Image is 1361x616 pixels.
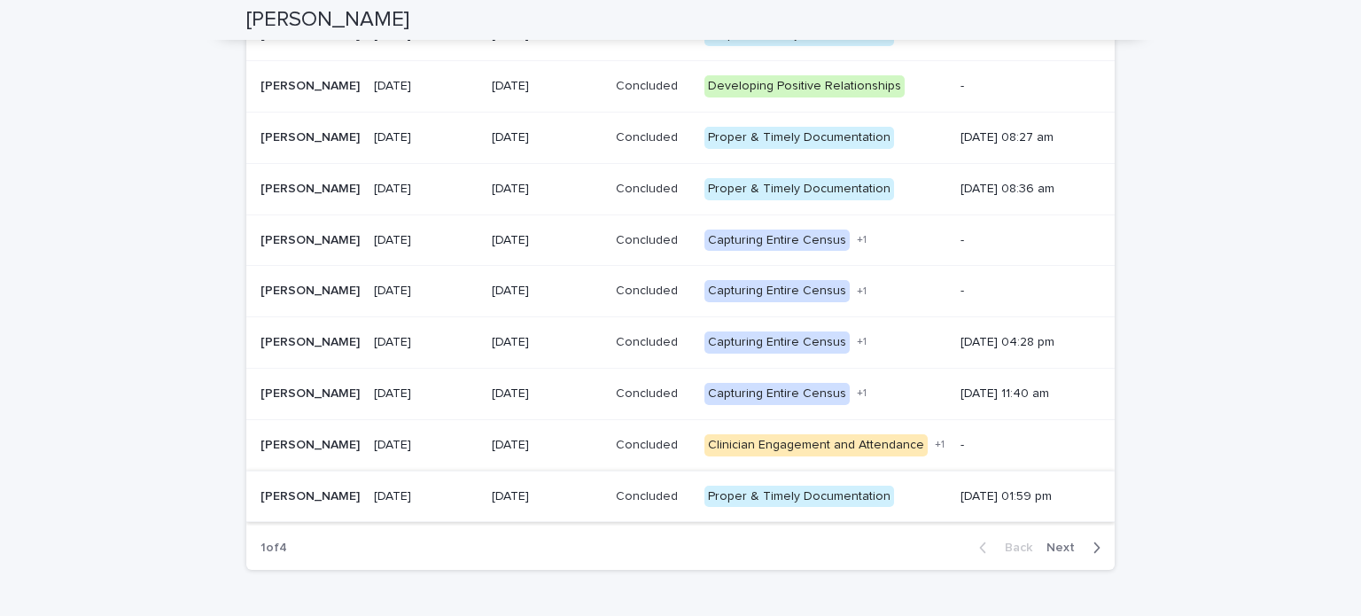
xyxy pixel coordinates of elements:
[704,230,850,252] div: Capturing Entire Census
[261,434,363,453] p: [PERSON_NAME]
[704,280,850,302] div: Capturing Entire Census
[374,130,477,145] p: [DATE]
[374,79,477,94] p: [DATE]
[246,471,1115,522] tr: [PERSON_NAME][PERSON_NAME] [DATE][DATE]ConcludedConcluded Proper & Timely Documentation[DATE] 01:...
[857,337,867,347] span: + 1
[492,182,602,197] p: [DATE]
[1039,540,1115,556] button: Next
[616,486,681,504] p: Concluded
[704,127,894,149] div: Proper & Timely Documentation
[704,331,850,354] div: Capturing Entire Census
[492,284,602,299] p: [DATE]
[246,214,1115,266] tr: [PERSON_NAME][PERSON_NAME] [DATE][DATE]ConcludedConcluded Capturing Entire Census+1-
[492,386,602,402] p: [DATE]
[261,383,363,402] p: [PERSON_NAME]
[374,182,477,197] p: [DATE]
[857,286,867,297] span: + 1
[960,489,1086,504] p: [DATE] 01:59 pm
[704,486,894,508] div: Proper & Timely Documentation
[616,383,681,402] p: Concluded
[616,331,681,350] p: Concluded
[994,542,1032,554] span: Back
[960,182,1086,197] p: [DATE] 08:36 am
[1046,542,1085,554] span: Next
[857,388,867,399] span: + 1
[616,434,681,453] p: Concluded
[960,284,1086,299] p: -
[492,335,602,350] p: [DATE]
[616,230,681,248] p: Concluded
[616,178,681,197] p: Concluded
[261,331,363,350] p: [PERSON_NAME]
[261,127,363,145] p: [PERSON_NAME]
[935,440,945,450] span: + 1
[374,284,477,299] p: [DATE]
[616,75,681,94] p: Concluded
[492,489,602,504] p: [DATE]
[246,526,301,570] p: 1 of 4
[960,233,1086,248] p: -
[246,163,1115,214] tr: [PERSON_NAME][PERSON_NAME] [DATE][DATE]ConcludedConcluded Proper & Timely Documentation[DATE] 08:...
[960,130,1086,145] p: [DATE] 08:27 am
[492,438,602,453] p: [DATE]
[704,75,905,97] div: Developing Positive Relationships
[374,386,477,402] p: [DATE]
[492,233,602,248] p: [DATE]
[960,335,1086,350] p: [DATE] 04:28 pm
[374,438,477,453] p: [DATE]
[492,130,602,145] p: [DATE]
[246,368,1115,419] tr: [PERSON_NAME][PERSON_NAME] [DATE][DATE]ConcludedConcluded Capturing Entire Census+1[DATE] 11:40 am
[246,61,1115,113] tr: [PERSON_NAME][PERSON_NAME] [DATE][DATE]ConcludedConcluded Developing Positive Relationships-
[246,317,1115,369] tr: [PERSON_NAME][PERSON_NAME] [DATE][DATE]ConcludedConcluded Capturing Entire Census+1[DATE] 04:28 pm
[704,383,850,405] div: Capturing Entire Census
[374,489,477,504] p: [DATE]
[261,280,363,299] p: [PERSON_NAME]
[960,79,1086,94] p: -
[261,230,363,248] p: [PERSON_NAME]
[492,79,602,94] p: [DATE]
[261,486,363,504] p: [PERSON_NAME]
[246,112,1115,163] tr: [PERSON_NAME][PERSON_NAME] [DATE][DATE]ConcludedConcluded Proper & Timely Documentation[DATE] 08:...
[246,266,1115,317] tr: [PERSON_NAME][PERSON_NAME] [DATE][DATE]ConcludedConcluded Capturing Entire Census+1-
[960,386,1086,402] p: [DATE] 11:40 am
[960,438,1086,453] p: -
[261,178,363,197] p: [PERSON_NAME]
[857,235,867,246] span: + 1
[616,280,681,299] p: Concluded
[704,434,928,456] div: Clinician Engagement and Attendance
[374,233,477,248] p: [DATE]
[261,75,363,94] p: [PERSON_NAME]
[965,540,1039,556] button: Back
[374,335,477,350] p: [DATE]
[704,178,894,200] div: Proper & Timely Documentation
[246,7,409,33] h2: [PERSON_NAME]
[246,419,1115,471] tr: [PERSON_NAME][PERSON_NAME] [DATE][DATE]ConcludedConcluded Clinician Engagement and Attendance+1-
[616,127,681,145] p: Concluded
